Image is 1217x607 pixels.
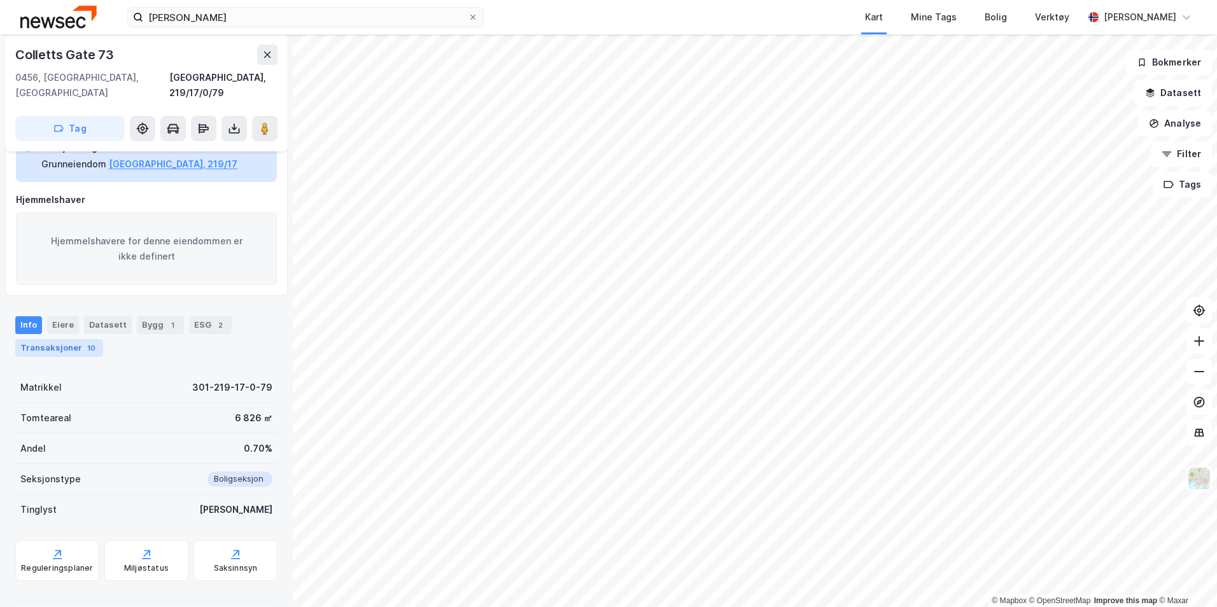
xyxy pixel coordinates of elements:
div: Grunneiendom [41,157,106,172]
button: Tags [1153,172,1212,197]
div: [PERSON_NAME] [199,502,272,517]
img: newsec-logo.f6e21ccffca1b3a03d2d.png [20,6,97,28]
div: Reguleringsplaner [21,563,93,573]
button: [GEOGRAPHIC_DATA], 219/17 [109,157,237,172]
div: Tinglyst [20,502,57,517]
div: Hjemmelshavere for denne eiendommen er ikke definert [16,213,277,285]
button: Filter [1151,141,1212,167]
div: Transaksjoner [15,339,103,357]
div: 0456, [GEOGRAPHIC_DATA], [GEOGRAPHIC_DATA] [15,70,169,101]
div: Info [15,316,42,334]
div: [PERSON_NAME] [1104,10,1176,25]
div: 6 826 ㎡ [235,410,272,426]
div: Bolig [985,10,1007,25]
div: Kontrollprogram for chat [1153,546,1217,607]
div: Eiere [47,316,79,334]
div: ESG [189,316,232,334]
div: Bygg [137,316,184,334]
div: Mine Tags [911,10,957,25]
div: Saksinnsyn [214,563,258,573]
div: Colletts Gate 73 [15,45,116,65]
div: 1 [166,319,179,331]
div: 10 [85,342,98,354]
input: Søk på adresse, matrikkel, gårdeiere, leietakere eller personer [143,8,468,27]
button: Datasett [1134,80,1212,106]
button: Analyse [1138,111,1212,136]
div: Hjemmelshaver [16,192,277,207]
div: 301-219-17-0-79 [192,380,272,395]
img: Z [1187,466,1211,491]
iframe: Chat Widget [1153,546,1217,607]
button: Bokmerker [1126,50,1212,75]
div: Andel [20,441,46,456]
div: Verktøy [1035,10,1069,25]
div: 2 [214,319,227,331]
div: [GEOGRAPHIC_DATA], 219/17/0/79 [169,70,278,101]
div: 0.70% [244,441,272,456]
div: Seksjonstype [20,471,81,487]
div: Kart [865,10,883,25]
div: Datasett [84,316,132,334]
div: Matrikkel [20,380,62,395]
div: Miljøstatus [124,563,169,573]
a: Mapbox [992,596,1027,605]
a: Improve this map [1094,596,1157,605]
button: Tag [15,116,125,141]
a: OpenStreetMap [1029,596,1091,605]
div: Tomteareal [20,410,71,426]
